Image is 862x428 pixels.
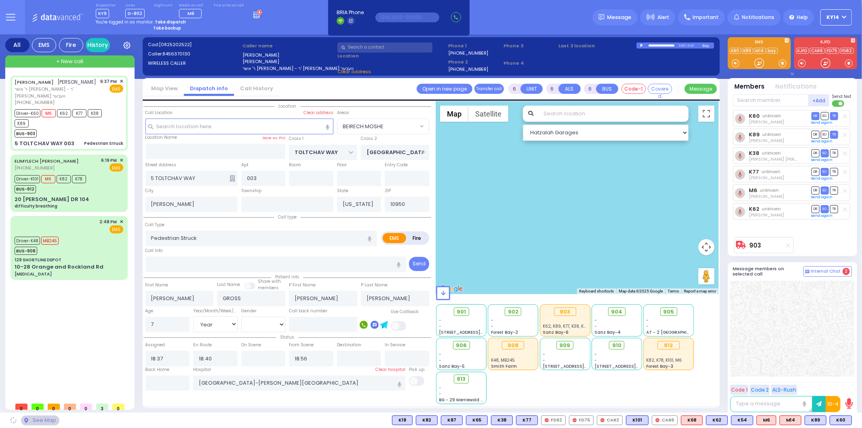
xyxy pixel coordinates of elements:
button: Drag Pegman onto the map to open Street View [698,268,714,284]
label: State [337,188,348,194]
div: ALS [681,415,703,425]
label: [PERSON_NAME] [242,58,335,65]
label: Back Home [145,367,170,373]
span: 6:37 PM [101,78,117,85]
span: Avrohom Mier Muller [749,156,820,162]
input: (000)000-00000 [375,13,439,22]
div: EMS [32,38,56,52]
span: 906 [456,341,467,350]
span: D-802 [125,9,145,18]
span: members [258,285,278,291]
label: [PHONE_NUMBER] [448,50,488,56]
h5: Message members on selected call [733,266,803,277]
button: Map camera controls [698,239,714,255]
span: 0 [48,404,60,410]
span: K82 [57,175,71,183]
span: K48, MB245 [491,357,515,363]
a: Send again [811,157,833,162]
span: EMS [110,225,123,233]
label: Turn off text [832,100,845,108]
label: Call Info [145,248,163,254]
label: Caller name [242,42,335,49]
span: Yoel Friedrich [749,212,784,218]
div: BLS [516,415,538,425]
label: Call Type [145,222,165,228]
span: DR [811,131,820,138]
span: 910 [612,341,622,350]
span: Internal Chat [811,269,841,274]
label: Entry Code [385,162,408,168]
span: ✕ [120,218,123,225]
span: TR [830,149,838,157]
span: Call type [274,214,301,220]
span: K62, K89, K77, K38, K60, M6 [543,323,598,329]
div: 0:00 [679,41,686,50]
a: Send again [811,120,833,125]
div: Fire [59,38,83,52]
label: Areas [337,110,349,116]
button: UNIT [521,84,543,94]
span: DR [811,186,820,194]
div: / [686,41,687,50]
a: M14 [754,48,766,54]
span: Shmiel Hoffman [749,119,784,125]
span: - [594,323,597,329]
input: Search location [538,106,688,122]
span: Phone 1 [448,42,501,49]
span: 905 [663,308,674,316]
div: Year/Month/Week/Day [193,308,238,314]
a: M6 [749,187,757,193]
button: Covered [648,84,672,94]
button: Code 2 [750,385,770,395]
span: - [543,357,545,363]
a: FD75 [826,48,839,54]
img: red-radio-icon.svg [655,418,660,422]
span: Notifications [742,14,774,21]
span: K38 [88,109,102,117]
small: Share with [258,278,281,284]
span: DR [811,149,820,157]
span: 8456370130 [162,51,190,57]
button: Code 1 [730,385,748,395]
div: ALS KJ [757,415,776,425]
a: Call History [234,85,279,92]
label: [PHONE_NUMBER] [448,66,488,72]
label: Street Address [145,162,177,168]
label: Clear hospital [375,367,405,373]
a: Send again [811,213,833,218]
button: Show street map [440,106,468,122]
input: Search hospital [193,375,405,391]
span: ✕ [120,78,123,85]
span: unknown [763,131,782,138]
span: TR [830,131,838,138]
span: Driver-K48 [15,237,40,245]
input: Search location here [145,119,333,134]
div: K77 [516,415,538,425]
label: City [145,188,154,194]
span: Forest Bay-3 [647,363,674,369]
span: Message [607,13,632,21]
span: Location [274,103,300,109]
span: ר' אשר [PERSON_NAME] - ר' [PERSON_NAME] וועבער [15,86,98,99]
label: From Scene [289,342,314,348]
span: ✕ [120,157,123,164]
label: P First Name [289,282,316,288]
div: BLS [416,415,438,425]
button: +Add [809,94,830,106]
a: K60 [730,48,741,54]
label: Destination [337,342,361,348]
button: ALS-Rush [771,385,797,395]
label: Cross 1 [289,136,303,142]
span: - [491,317,493,323]
span: TR [830,186,838,194]
span: [0825202522] [159,41,192,48]
span: 913 [457,375,466,383]
label: In Service [385,342,405,348]
span: K82, K78, K101, M6 [647,357,682,363]
button: BUS [596,84,618,94]
span: Joel Witriol [749,138,784,144]
span: BEIRECH MOSHE [337,119,429,134]
div: BLS [706,415,728,425]
div: 20 [PERSON_NAME] DR 104 [15,195,89,203]
span: SO [821,205,829,213]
